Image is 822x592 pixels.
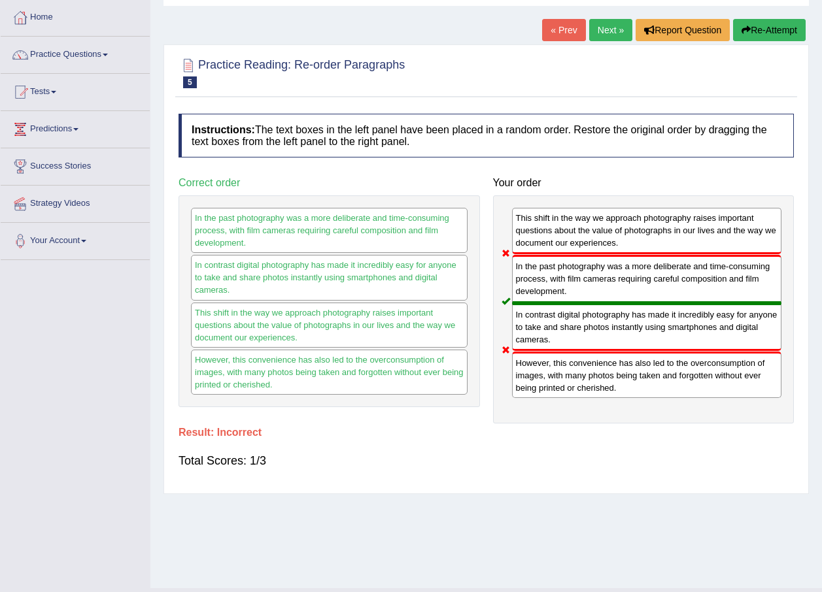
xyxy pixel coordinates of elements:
div: However, this convenience has also led to the overconsumption of images, with many photos being t... [191,350,468,395]
h4: Your order [493,177,795,189]
a: Tests [1,74,150,107]
div: Total Scores: 1/3 [179,445,794,476]
a: Practice Questions [1,37,150,69]
span: 5 [183,76,197,88]
div: In the past photography was a more deliberate and time-consuming process, with film cameras requi... [512,255,782,303]
div: This shift in the way we approach photography raises important questions about the value of photo... [512,208,782,254]
h4: Result: [179,427,794,438]
div: However, this convenience has also led to the overconsumption of images, with many photos being t... [512,352,782,398]
h2: Practice Reading: Re-order Paragraphs [179,56,405,88]
a: Strategy Videos [1,186,150,218]
div: In contrast digital photography has made it incredibly easy for anyone to take and share photos i... [512,303,782,351]
a: Success Stories [1,148,150,181]
a: Predictions [1,111,150,144]
a: « Prev [542,19,585,41]
a: Next » [589,19,632,41]
h4: The text boxes in the left panel have been placed in a random order. Restore the original order b... [179,114,794,157]
div: This shift in the way we approach photography raises important questions about the value of photo... [191,303,468,348]
div: In contrast digital photography has made it incredibly easy for anyone to take and share photos i... [191,255,468,300]
b: Instructions: [192,124,255,135]
h4: Correct order [179,177,480,189]
button: Re-Attempt [733,19,806,41]
button: Report Question [636,19,730,41]
a: Your Account [1,223,150,255]
div: In the past photography was a more deliberate and time-consuming process, with film cameras requi... [191,208,468,253]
